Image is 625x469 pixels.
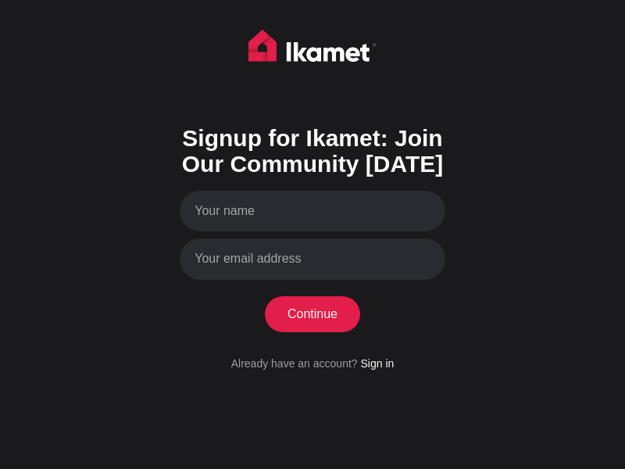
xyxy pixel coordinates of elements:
button: Continue [265,296,360,332]
input: Your name [180,191,445,232]
span: Already have an account? [231,357,358,370]
h1: Signup for Ikamet: Join Our Community [DATE] [180,125,445,177]
a: Sign in [360,357,394,370]
img: Ikamet home [248,30,377,69]
input: Your email address [180,238,445,280]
